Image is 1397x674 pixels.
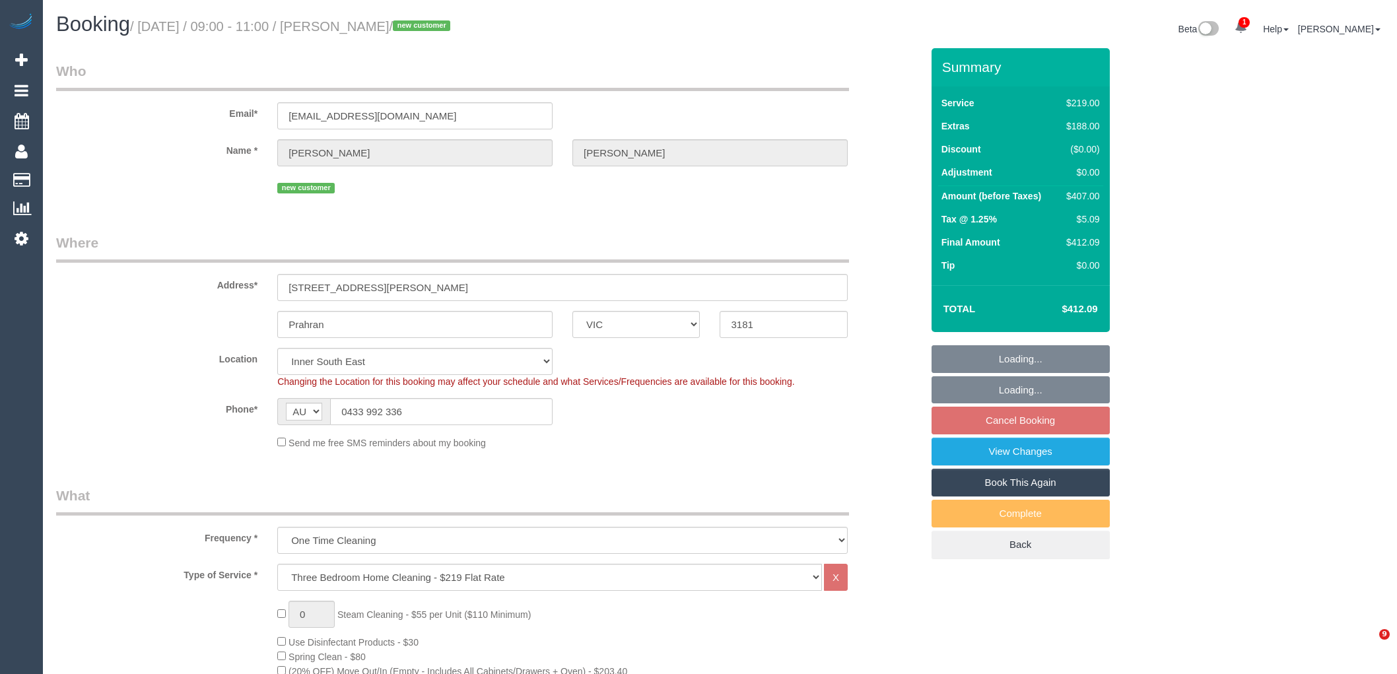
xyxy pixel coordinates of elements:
[56,13,130,36] span: Booking
[130,19,454,34] small: / [DATE] / 09:00 - 11:00 / [PERSON_NAME]
[941,166,992,179] label: Adjustment
[277,311,553,338] input: Suburb*
[1022,304,1097,315] h4: $412.09
[1379,629,1390,640] span: 9
[1352,629,1384,661] iframe: Intercom live chat
[941,213,997,226] label: Tax @ 1.25%
[932,438,1110,465] a: View Changes
[1178,24,1219,34] a: Beta
[289,438,486,448] span: Send me free SMS reminders about my booking
[932,531,1110,558] a: Back
[277,102,553,129] input: Email*
[56,61,849,91] legend: Who
[393,20,450,31] span: new customer
[942,59,1103,75] h3: Summary
[1298,24,1380,34] a: [PERSON_NAME]
[943,303,976,314] strong: Total
[390,19,455,34] span: /
[56,486,849,516] legend: What
[330,398,553,425] input: Phone*
[56,233,849,263] legend: Where
[289,652,366,662] span: Spring Clean - $80
[46,527,267,545] label: Frequency *
[46,348,267,366] label: Location
[46,564,267,582] label: Type of Service *
[337,609,531,620] span: Steam Cleaning - $55 per Unit ($110 Minimum)
[1061,119,1099,133] div: $188.00
[46,139,267,157] label: Name *
[941,96,974,110] label: Service
[1061,189,1099,203] div: $407.00
[1061,236,1099,249] div: $412.09
[8,13,34,32] img: Automaid Logo
[46,274,267,292] label: Address*
[941,119,970,133] label: Extras
[277,139,553,166] input: First Name*
[932,469,1110,496] a: Book This Again
[1061,259,1099,272] div: $0.00
[1197,21,1219,38] img: New interface
[941,259,955,272] label: Tip
[289,637,419,648] span: Use Disinfectant Products - $30
[941,189,1041,203] label: Amount (before Taxes)
[720,311,847,338] input: Post Code*
[1228,13,1254,42] a: 1
[941,236,1000,249] label: Final Amount
[1061,166,1099,179] div: $0.00
[941,143,981,156] label: Discount
[277,183,335,193] span: new customer
[572,139,848,166] input: Last Name*
[46,102,267,120] label: Email*
[277,376,794,387] span: Changing the Location for this booking may affect your schedule and what Services/Frequencies are...
[1061,213,1099,226] div: $5.09
[1061,143,1099,156] div: ($0.00)
[1061,96,1099,110] div: $219.00
[1239,17,1250,28] span: 1
[1263,24,1289,34] a: Help
[46,398,267,416] label: Phone*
